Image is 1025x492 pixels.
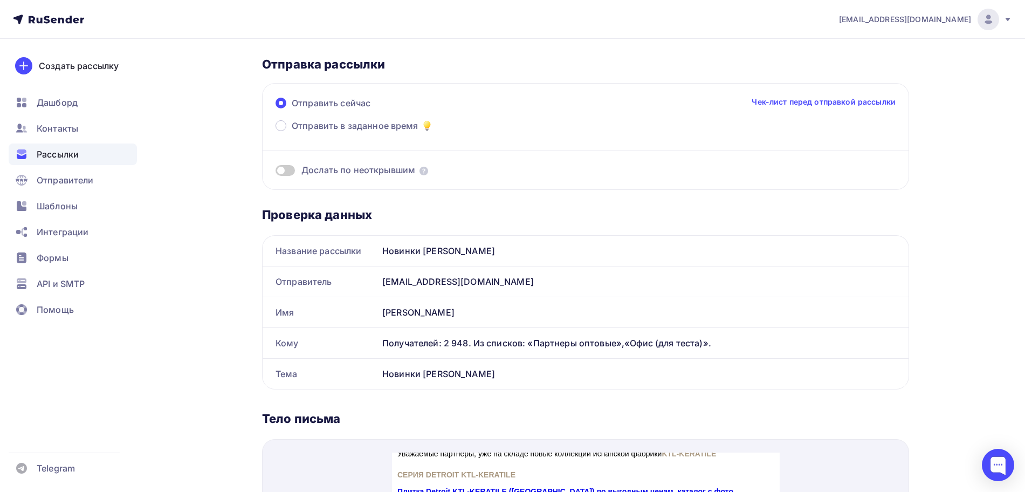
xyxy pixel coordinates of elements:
[9,195,137,217] a: Шаблоны
[301,164,415,176] span: Дослать по неоткрывшим
[9,118,137,139] a: Контакты
[839,14,971,25] span: [EMAIL_ADDRESS][DOMAIN_NAME]
[37,277,85,290] span: API и SMTP
[37,122,78,135] span: Контакты
[378,236,909,266] div: Новинки [PERSON_NAME]
[263,236,378,266] div: Название рассылки
[5,18,123,26] span: СЕРИЯ DETROIT KTL-KERATILE
[378,359,909,389] div: Новинки [PERSON_NAME]
[292,119,418,132] span: Отправить в заданное время
[839,9,1012,30] a: [EMAIL_ADDRESS][DOMAIN_NAME]
[37,462,75,475] span: Telegram
[9,169,137,191] a: Отправители
[37,200,78,213] span: Шаблоны
[9,92,137,113] a: Дашборд
[39,59,119,72] div: Создать рассылку
[263,297,378,327] div: Имя
[37,225,88,238] span: Интеграции
[37,96,78,109] span: Дашборд
[378,297,909,327] div: [PERSON_NAME]
[9,247,137,269] a: Формы
[262,207,909,222] div: Проверка данных
[292,97,370,110] span: Отправить сейчас
[9,143,137,165] a: Рассылки
[263,359,378,389] div: Тема
[752,97,896,107] a: Чек-лист перед отправкой рассылки
[262,57,909,72] div: Отправка рассылки
[382,337,896,350] div: Получателей: 2 948. Из списков: «Партнеры оптовые»,«Офис (для теста)».
[378,266,909,297] div: [EMAIL_ADDRESS][DOMAIN_NAME]
[37,303,74,316] span: Помощь
[262,411,909,426] div: Тело письма
[263,328,378,358] div: Кому
[263,266,378,297] div: Отправитель
[5,35,341,43] a: Плитка Detroit KTL-KERATILE ([GEOGRAPHIC_DATA]) по выгодным ценам, каталог с фото
[37,174,94,187] span: Отправители
[37,251,68,264] span: Формы
[37,148,79,161] span: Рассылки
